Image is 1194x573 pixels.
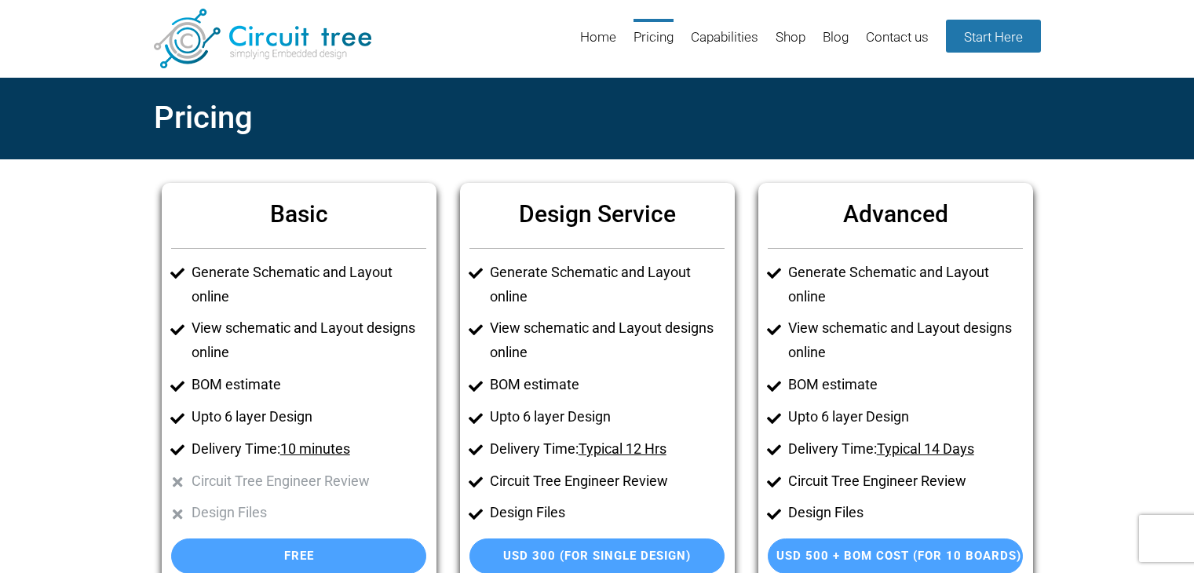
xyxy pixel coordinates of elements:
a: Pricing [634,19,674,70]
u: Typical 14 Days [877,440,974,457]
li: Generate Schematic and Layout online [192,261,426,309]
a: Start Here [946,20,1041,53]
li: Generate Schematic and Layout online [788,261,1023,309]
a: Capabilities [691,19,758,70]
li: BOM estimate [788,373,1023,397]
h6: Advanced [768,192,1023,235]
li: Delivery Time: [192,437,426,462]
li: Circuit Tree Engineer Review [192,469,426,494]
h6: Design Service [469,192,725,235]
li: View schematic and Layout designs online [490,316,725,365]
li: BOM estimate [192,373,426,397]
a: Shop [776,19,805,70]
li: Generate Schematic and Layout online [490,261,725,309]
li: View schematic and Layout designs online [192,316,426,365]
u: 10 minutes [280,440,350,457]
img: Circuit Tree [154,9,371,68]
li: View schematic and Layout designs online [788,316,1023,365]
li: Circuit Tree Engineer Review [490,469,725,494]
li: Upto 6 layer Design [788,405,1023,429]
u: Typical 12 Hrs [579,440,666,457]
li: Delivery Time: [490,437,725,462]
li: BOM estimate [490,373,725,397]
li: Delivery Time: [788,437,1023,462]
li: Design Files [788,501,1023,525]
a: Blog [823,19,849,70]
li: Upto 6 layer Design [192,405,426,429]
li: Design Files [490,501,725,525]
li: Circuit Tree Engineer Review [788,469,1023,494]
a: Home [580,19,616,70]
a: Contact us [866,19,929,70]
h6: Basic [171,192,426,235]
h2: Pricing [154,91,1041,145]
li: Upto 6 layer Design [490,405,725,429]
li: Design Files [192,501,426,525]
